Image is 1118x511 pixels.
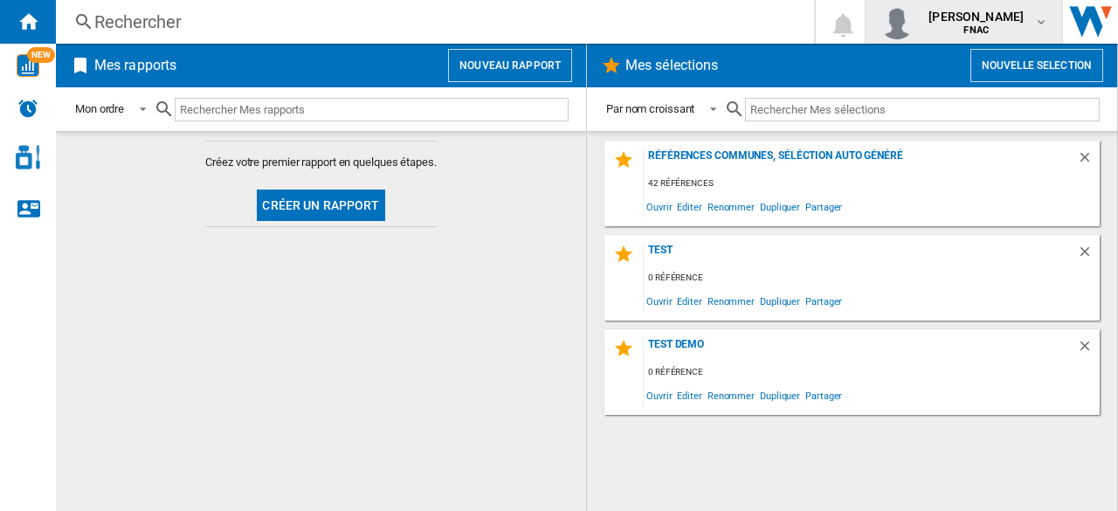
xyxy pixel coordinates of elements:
span: [PERSON_NAME] [928,8,1024,25]
b: FNAC [963,24,989,36]
div: Références communes, séléction auto généré [644,149,1077,173]
span: Editer [674,289,704,313]
input: Rechercher Mes sélections [745,98,1100,121]
div: Par nom croissant [606,102,694,115]
div: Supprimer [1077,244,1100,267]
div: Supprimer [1077,149,1100,173]
span: Partager [803,289,845,313]
span: Renommer [705,195,757,218]
span: Editer [674,195,704,218]
span: Ouvrir [644,289,674,313]
span: Renommer [705,289,757,313]
span: Editer [674,383,704,407]
span: Ouvrir [644,383,674,407]
div: Rechercher [94,10,769,34]
img: cosmetic-logo.svg [16,145,40,169]
div: 42 références [644,173,1100,195]
span: Dupliquer [757,383,803,407]
button: Nouveau rapport [448,49,572,82]
img: wise-card.svg [17,54,39,77]
div: 0 référence [644,267,1100,289]
div: Supprimer [1077,338,1100,362]
span: Dupliquer [757,195,803,218]
input: Rechercher Mes rapports [175,98,569,121]
div: Mon ordre [75,102,124,115]
span: NEW [27,47,55,63]
span: Partager [803,195,845,218]
h2: Mes rapports [91,49,180,82]
span: Renommer [705,383,757,407]
div: TEST [644,244,1077,267]
span: Dupliquer [757,289,803,313]
span: Ouvrir [644,195,674,218]
span: Créez votre premier rapport en quelques étapes. [205,155,436,170]
button: Créer un rapport [257,190,384,221]
h2: Mes sélections [622,49,721,82]
div: Test demo [644,338,1077,362]
img: profile.jpg [880,4,914,39]
div: 0 référence [644,362,1100,383]
img: alerts-logo.svg [17,98,38,119]
button: Nouvelle selection [970,49,1103,82]
span: Partager [803,383,845,407]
